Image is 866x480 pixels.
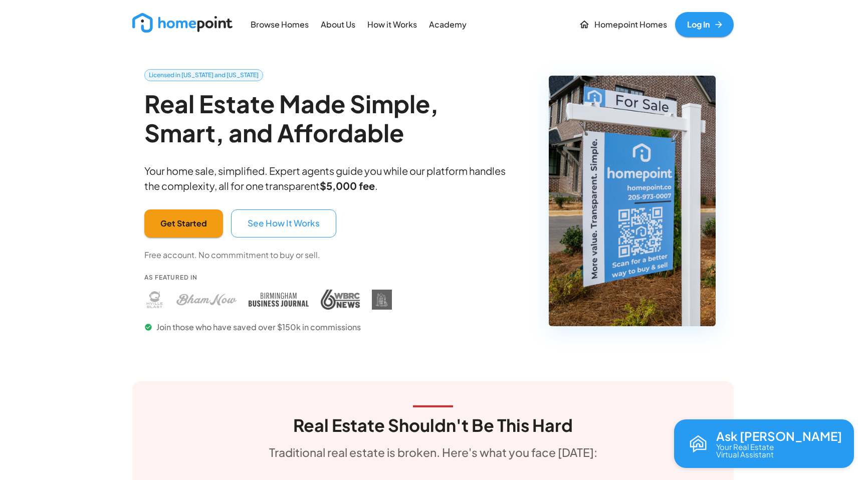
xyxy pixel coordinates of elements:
a: Homepoint Homes [575,12,671,37]
span: Licensed in [US_STATE] and [US_STATE] [145,71,263,80]
img: DIY Homebuyers Academy press coverage - Homepoint featured in DIY Homebuyers Academy [372,290,392,310]
a: About Us [317,13,359,36]
p: About Us [321,19,355,31]
p: Free account. No commmitment to buy or sell. [144,250,320,261]
button: See How It Works [231,209,336,237]
button: Get Started [144,209,223,237]
img: Bham Now press coverage - Homepoint featured in Bham Now [176,290,237,310]
img: WBRC press coverage - Homepoint featured in WBRC [321,290,360,310]
p: Ask [PERSON_NAME] [716,429,842,442]
b: $5,000 fee [320,179,375,192]
p: As Featured In [144,273,392,282]
a: Log In [675,12,734,37]
h3: Real Estate Shouldn't Be This Hard [293,415,573,435]
p: Your Real Estate Virtual Assistant [716,443,774,458]
p: Homepoint Homes [594,19,667,31]
img: Reva [686,432,710,456]
button: Open chat with Reva [674,419,854,468]
p: Join those who have saved over $150k in commissions [144,322,392,333]
p: Academy [429,19,467,31]
a: Licensed in [US_STATE] and [US_STATE] [144,69,263,81]
img: Birmingham Business Journal press coverage - Homepoint featured in Birmingham Business Journal [249,290,309,310]
a: Academy [425,13,471,36]
img: Homepoint real estate for sale sign - Licensed brokerage in Alabama and Tennessee [549,76,716,326]
img: new_logo_light.png [132,13,233,33]
img: Huntsville Blast press coverage - Homepoint featured in Huntsville Blast [144,290,164,310]
a: Browse Homes [247,13,313,36]
a: How it Works [363,13,421,36]
p: Browse Homes [251,19,309,31]
p: How it Works [367,19,417,31]
h6: Traditional real estate is broken. Here's what you face [DATE]: [269,443,597,462]
h2: Real Estate Made Simple, Smart, and Affordable [144,89,523,147]
p: Your home sale, simplified. Expert agents guide you while our platform handles the complexity, al... [144,163,523,193]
